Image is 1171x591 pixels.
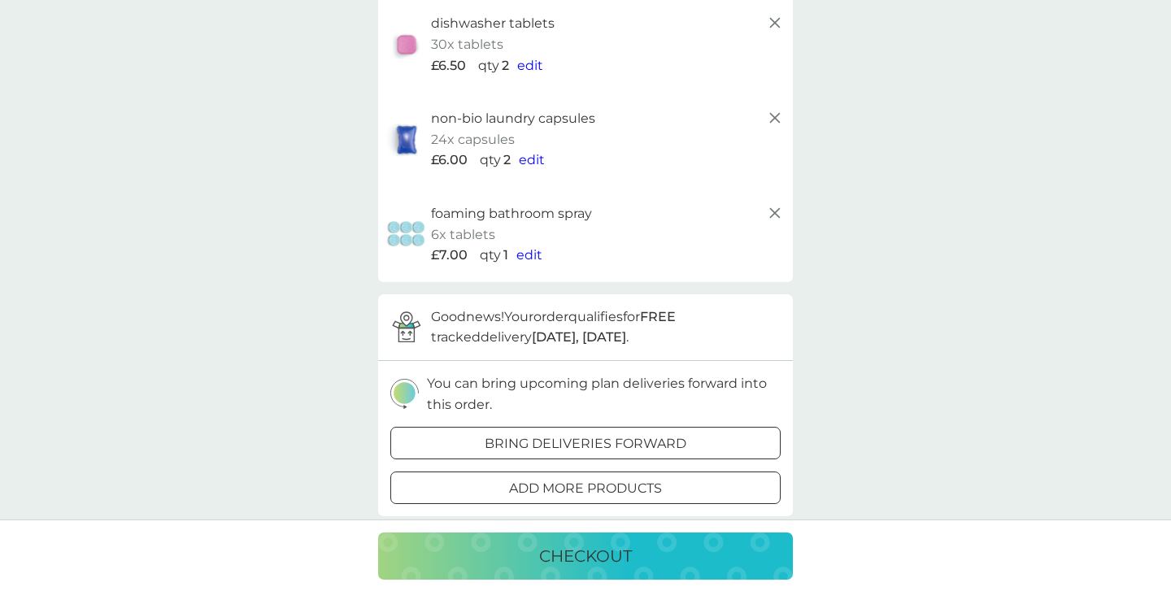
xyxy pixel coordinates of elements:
[427,373,781,415] p: You can bring upcoming plan deliveries forward into this order.
[390,379,419,409] img: delivery-schedule.svg
[517,58,543,73] span: edit
[503,150,511,171] p: 2
[431,245,468,266] span: £7.00
[431,150,468,171] span: £6.00
[431,108,595,129] p: non-bio laundry capsules
[519,152,545,167] span: edit
[431,203,592,224] p: foaming bathroom spray
[502,55,509,76] p: 2
[539,543,632,569] p: checkout
[516,245,542,266] button: edit
[431,224,495,246] p: 6x tablets
[478,55,499,76] p: qty
[480,150,501,171] p: qty
[431,55,466,76] span: £6.50
[503,245,508,266] p: 1
[431,13,555,34] p: dishwasher tablets
[431,306,781,348] p: Good news! Your order qualifies for tracked delivery .
[516,247,542,263] span: edit
[480,245,501,266] p: qty
[390,471,781,504] button: add more products
[431,129,515,150] p: 24x capsules
[519,150,545,171] button: edit
[378,532,793,580] button: checkout
[390,427,781,459] button: bring deliveries forward
[640,309,676,324] strong: FREE
[509,478,662,499] p: add more products
[431,34,503,55] p: 30x tablets
[532,329,626,345] strong: [DATE], [DATE]
[485,433,686,454] p: bring deliveries forward
[517,55,543,76] button: edit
